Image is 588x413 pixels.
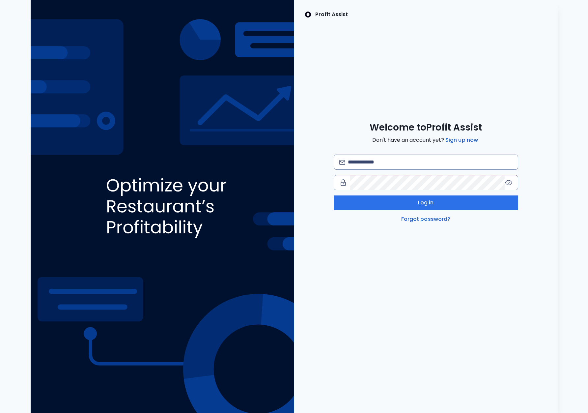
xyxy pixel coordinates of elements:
[400,215,452,223] a: Forgot password?
[372,136,479,144] span: Don't have an account yet?
[370,122,482,133] span: Welcome to Profit Assist
[305,11,311,18] img: SpotOn Logo
[418,199,434,207] span: Log in
[444,136,479,144] a: Sign up now
[315,11,348,18] p: Profit Assist
[334,195,518,210] button: Log in
[339,160,346,165] img: email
